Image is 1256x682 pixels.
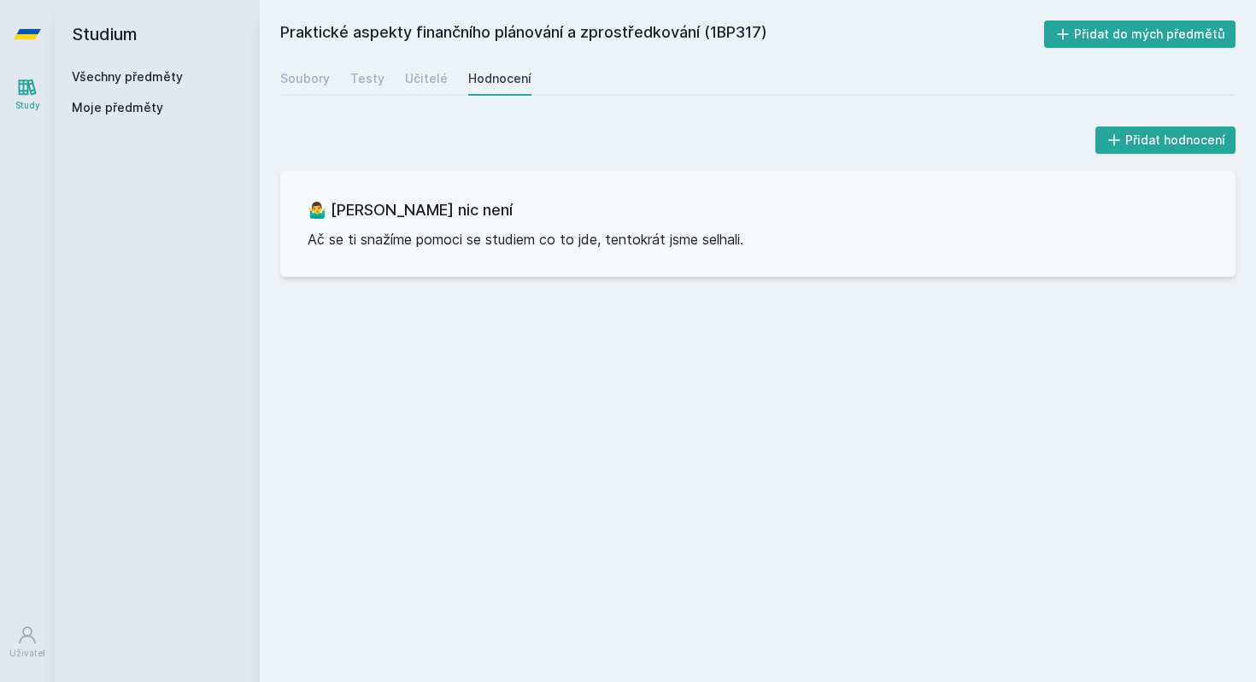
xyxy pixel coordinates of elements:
[72,69,183,84] a: Všechny předměty
[3,616,51,668] a: Uživatel
[350,62,384,96] a: Testy
[3,68,51,121] a: Study
[468,70,531,87] div: Hodnocení
[280,21,1044,48] h2: Praktické aspekty finančního plánování a zprostředkování (1BP317)
[15,99,40,112] div: Study
[350,70,384,87] div: Testy
[9,647,45,660] div: Uživatel
[308,198,1208,222] h3: 🤷‍♂️ [PERSON_NAME] nic není
[1044,21,1236,48] button: Přidat do mých předmětů
[280,70,330,87] div: Soubory
[308,229,1208,250] p: Ač se ti snažíme pomoci se studiem co to jde, tentokrát jsme selhali.
[1095,126,1236,154] button: Přidat hodnocení
[468,62,531,96] a: Hodnocení
[405,70,448,87] div: Učitelé
[72,99,163,116] span: Moje předměty
[280,62,330,96] a: Soubory
[405,62,448,96] a: Učitelé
